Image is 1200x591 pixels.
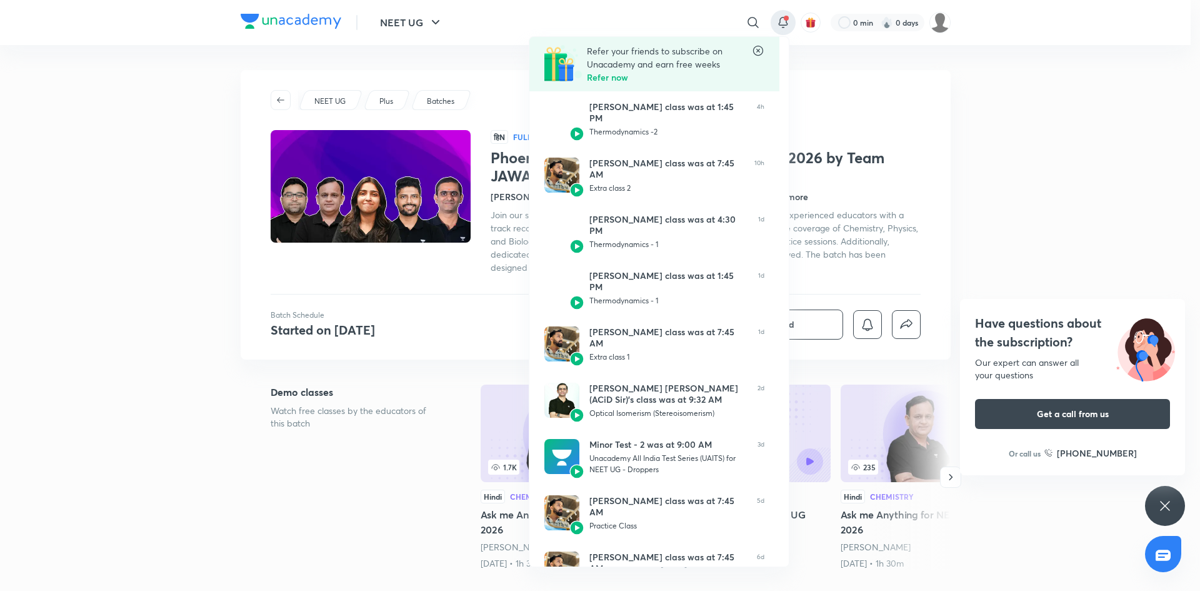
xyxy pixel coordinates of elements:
a: AvatarAvatar[PERSON_NAME] class was at 4:30 PMThermodynamics - 11d [529,204,779,260]
img: Avatar [569,183,584,198]
a: AvatarAvatar[PERSON_NAME] class was at 1:45 PMThermodynamics - 11d [529,260,779,316]
img: Avatar [569,408,584,423]
div: Optical Isomerism (Stereoisomerism) [589,408,747,419]
div: Practice Class [589,520,747,532]
a: AvatarAvatar[PERSON_NAME] [PERSON_NAME] (ACiD Sir)’s class was at 9:32 AMOptical Isomerism (Stere... [529,373,779,429]
img: Referral [544,44,582,82]
img: Avatar [544,326,579,361]
h6: Refer now [587,71,752,84]
img: Avatar [569,351,584,366]
a: AvatarAvatar[PERSON_NAME] class was at 7:45 AMExtra class 11d [529,316,779,373]
a: AvatarAvatar[PERSON_NAME] class was at 1:45 PMThermodynamics -24h [529,91,779,148]
img: Avatar [569,295,584,310]
span: 6d [757,552,764,588]
img: Avatar [544,158,579,193]
div: [PERSON_NAME] class was at 7:45 AM [589,552,747,574]
img: Avatar [569,126,584,141]
span: 1d [758,270,764,306]
a: AvatarAvatarMinor Test - 2 was at 9:00 AMUnacademy All India Test Series (UAITS) for NEET UG - Dr... [529,429,779,485]
div: [PERSON_NAME] class was at 7:45 AM [589,495,747,518]
span: 10h [754,158,764,194]
div: [PERSON_NAME] class was at 7:45 AM [589,158,744,180]
a: AvatarAvatar[PERSON_NAME] class was at 7:45 AMExtra class 210h [529,148,779,204]
div: Thermodynamics -2 [589,126,747,138]
img: Avatar [544,495,579,530]
div: [PERSON_NAME] class was at 7:45 AM [589,326,748,349]
div: [PERSON_NAME] class was at 4:30 PM [589,214,748,236]
img: Avatar [544,270,579,305]
img: Avatar [544,214,579,249]
img: Avatar [569,464,584,479]
span: 5d [757,495,764,532]
img: Avatar [569,520,584,535]
span: 1d [758,326,764,363]
div: Thermodynamics - 1 [589,295,748,306]
span: 1d [758,214,764,250]
img: Avatar [569,239,584,254]
div: [PERSON_NAME] class was at 1:45 PM [589,270,748,293]
img: Avatar [544,101,579,136]
div: [PERSON_NAME] class was at 1:45 PM [589,101,747,124]
div: Extra class 1 [589,351,748,363]
div: [PERSON_NAME] [PERSON_NAME] (ACiD Sir)’s class was at 9:32 AM [589,383,747,405]
img: Avatar [544,439,579,474]
div: Unacademy All India Test Series (UAITS) for NEET UG - Droppers [589,453,747,475]
p: Refer your friends to subscribe on Unacademy and earn free weeks [587,44,752,71]
span: 4h [757,101,764,138]
a: AvatarAvatar[PERSON_NAME] class was at 7:45 AMPractice Class5d [529,485,779,542]
img: Avatar [544,552,579,587]
img: Avatar [544,383,579,418]
div: Minor Test - 2 was at 9:00 AM [589,439,747,450]
div: Thermodynamics - 1 [589,239,748,250]
span: 2d [757,383,764,419]
span: 3d [757,439,764,475]
div: Extra class 2 [589,183,744,194]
